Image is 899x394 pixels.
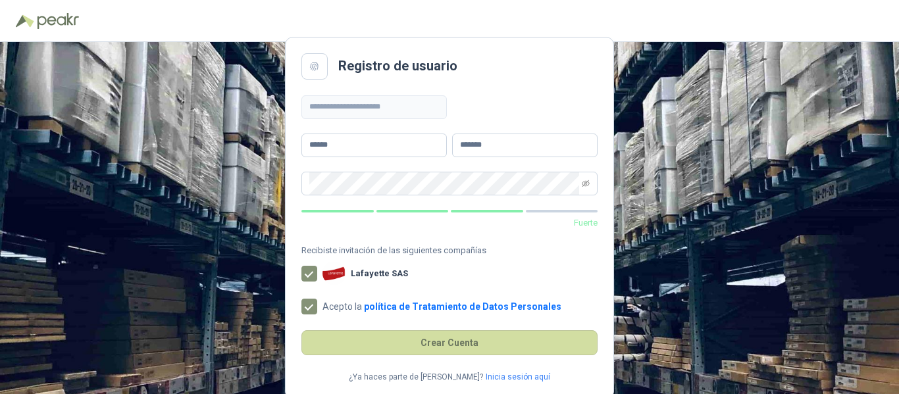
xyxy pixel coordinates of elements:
[338,56,457,76] h2: Registro de usuario
[351,269,408,278] b: Lafayette SAS
[301,216,598,230] p: Fuerte
[317,302,567,311] span: Acepto la
[486,371,550,383] a: Inicia sesión aquí
[301,330,598,355] button: Crear Cuenta
[322,262,346,285] img: Company Logo
[37,13,79,29] img: Peakr
[582,180,590,187] span: eye-invisible
[364,301,561,312] a: política de Tratamiento de Datos Personales
[301,244,598,257] span: Recibiste invitación de las siguientes compañías
[16,14,34,28] img: Logo
[349,371,483,383] p: ¿Ya haces parte de [PERSON_NAME]?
